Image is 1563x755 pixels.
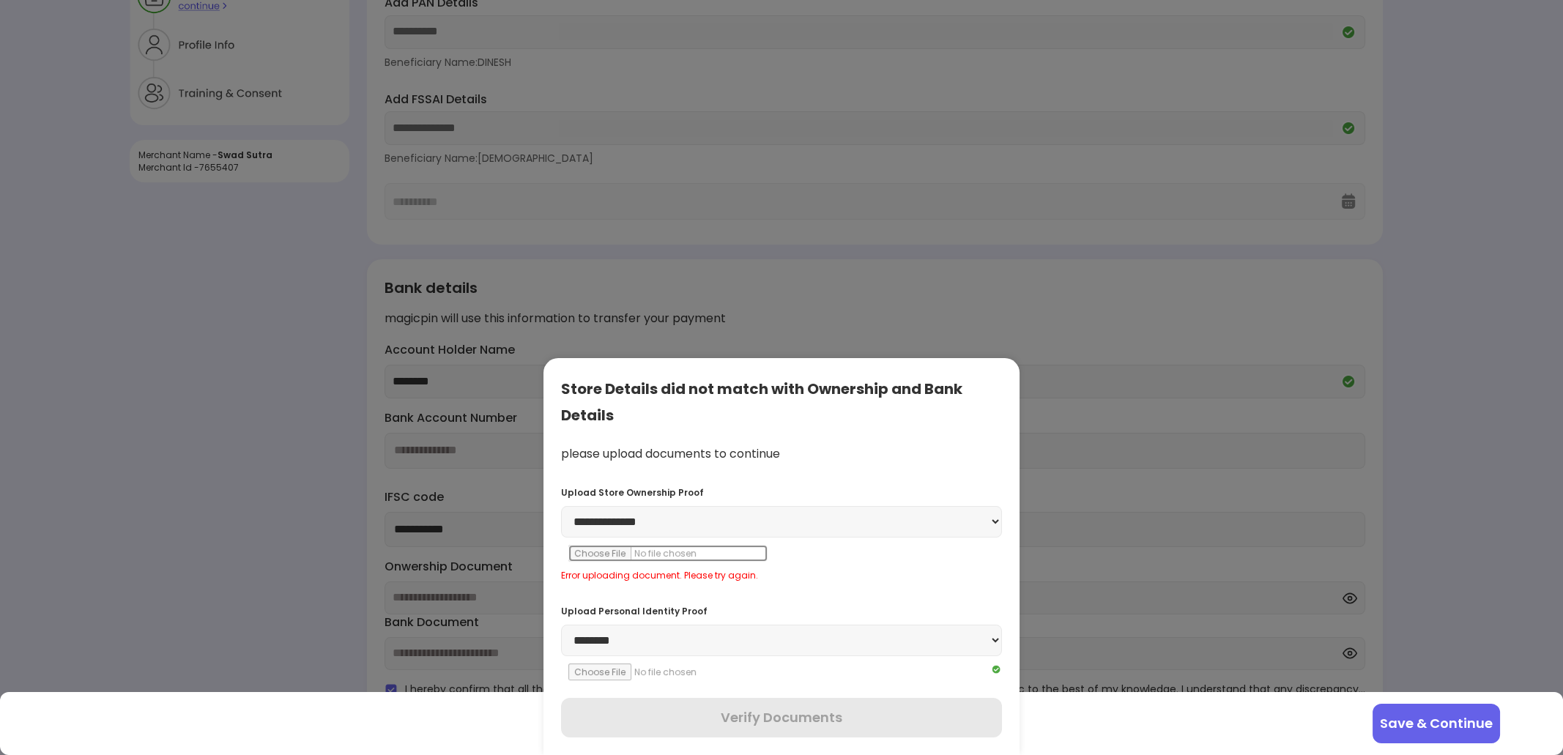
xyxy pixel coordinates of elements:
[561,486,1002,499] div: Upload Store Ownership Proof
[561,376,1002,428] div: Store Details did not match with Ownership and Bank Details
[561,446,1002,463] div: please upload documents to continue
[1373,704,1500,743] button: Save & Continue
[990,663,1002,675] img: Q2VREkDUCX-Nh97kZdnvclHTixewBtwTiuomQU4ttMKm5pUNxe9W_NURYrLCGq_Mmv0UDstOKswiepyQhkhj-wqMpwXa6YfHU...
[561,605,1002,617] div: Upload Personal Identity Proof
[561,569,1002,581] div: Error uploading document. Please try again.
[561,698,1002,737] button: Verify Documents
